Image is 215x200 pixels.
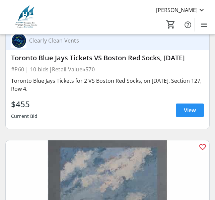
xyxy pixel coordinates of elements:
[199,143,207,151] mat-icon: favorite_outline
[11,98,38,110] div: $455
[11,54,204,62] div: Toronto Blue Jays Tickets VS Boston Red Socks, [DATE]
[11,77,204,93] div: Toronto Blue Jays Tickets for 2 VS Boston Red Socks, on [DATE]. Section 127, Row 4.
[11,65,204,74] div: #P60 | 10 bids | Retail Value $570
[151,5,211,15] button: [PERSON_NAME]
[26,37,196,44] div: Clearly Clean Vents
[181,18,195,31] button: Help
[176,104,204,117] a: View
[184,106,196,114] span: View
[198,18,211,31] button: Menu
[156,6,198,14] span: [PERSON_NAME]
[4,5,49,30] img: Georgian Bay General Hospital Foundation's Logo
[165,18,177,30] button: Cart
[11,110,38,122] div: Current Bid
[11,33,26,48] img: Clearly Clean Vents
